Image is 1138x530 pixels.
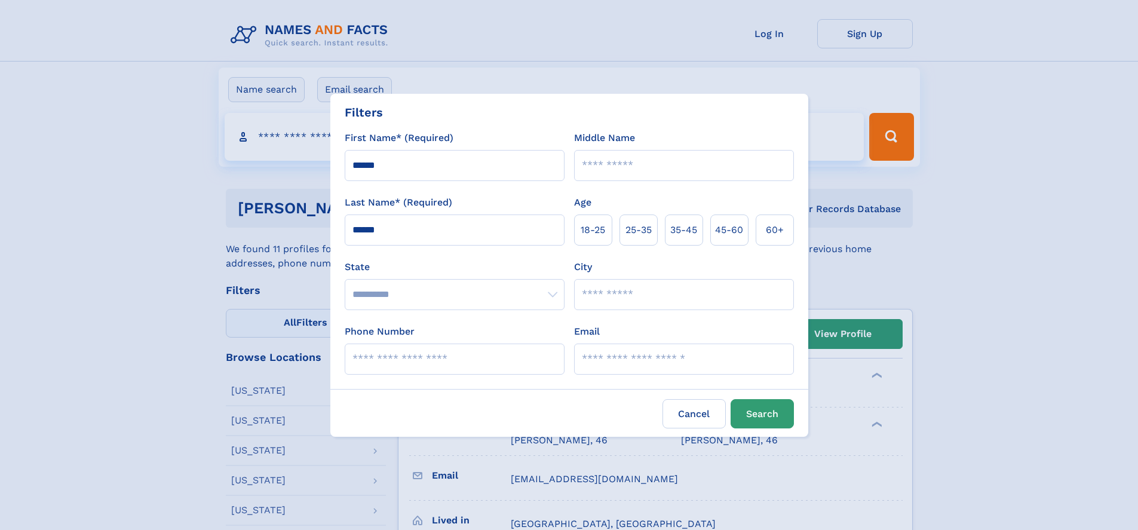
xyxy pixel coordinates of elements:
[574,195,591,210] label: Age
[662,399,726,428] label: Cancel
[574,131,635,145] label: Middle Name
[574,260,592,274] label: City
[345,260,565,274] label: State
[670,223,697,237] span: 35‑45
[345,195,452,210] label: Last Name* (Required)
[731,399,794,428] button: Search
[625,223,652,237] span: 25‑35
[574,324,600,339] label: Email
[345,103,383,121] div: Filters
[345,324,415,339] label: Phone Number
[581,223,605,237] span: 18‑25
[715,223,743,237] span: 45‑60
[345,131,453,145] label: First Name* (Required)
[766,223,784,237] span: 60+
